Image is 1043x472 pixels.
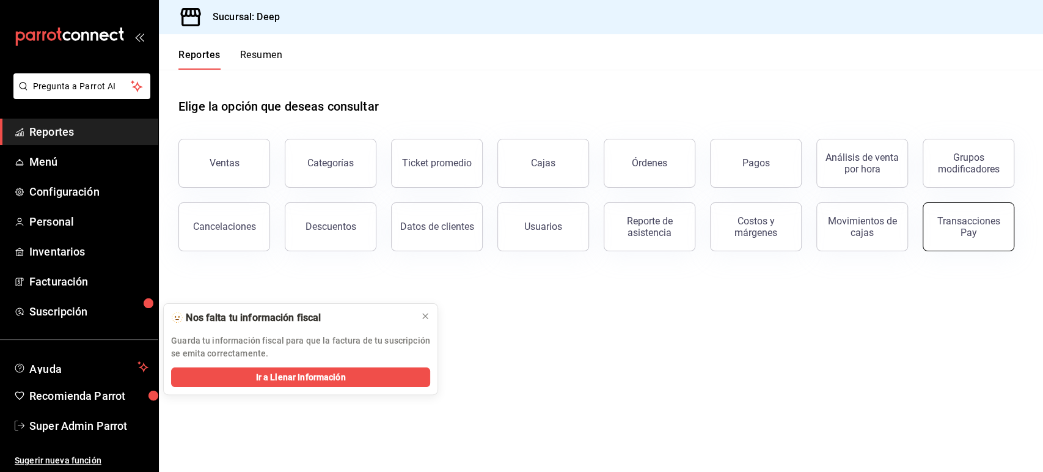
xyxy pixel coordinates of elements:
span: Pregunta a Parrot AI [33,80,131,93]
button: Ticket promedio [391,139,483,188]
span: Configuración [29,183,148,200]
div: Ticket promedio [402,157,472,169]
div: Ventas [210,157,240,169]
span: Inventarios [29,243,148,260]
button: Transacciones Pay [923,202,1014,251]
div: Usuarios [524,221,562,232]
span: Suscripción [29,303,148,320]
h1: Elige la opción que deseas consultar [178,97,379,116]
button: Resumen [240,49,282,70]
span: Super Admin Parrot [29,418,148,434]
h3: Sucursal: Deep [203,10,280,24]
span: Ir a Llenar Información [256,371,346,384]
button: Reportes [178,49,221,70]
button: Cancelaciones [178,202,270,251]
span: Sugerir nueva función [15,454,148,467]
button: Reporte de asistencia [604,202,695,251]
div: Datos de clientes [400,221,474,232]
button: Descuentos [285,202,376,251]
span: Menú [29,153,148,170]
div: Cancelaciones [193,221,256,232]
div: navigation tabs [178,49,282,70]
div: Descuentos [306,221,356,232]
button: Grupos modificadores [923,139,1014,188]
div: 🫥 Nos falta tu información fiscal [171,311,411,325]
button: Categorías [285,139,376,188]
button: Ir a Llenar Información [171,367,430,387]
div: Categorías [307,157,354,169]
div: Órdenes [632,157,667,169]
div: Cajas [531,156,556,171]
button: Costos y márgenes [710,202,802,251]
span: Reportes [29,124,148,140]
button: Datos de clientes [391,202,483,251]
span: Ayuda [29,360,133,374]
button: Movimientos de cajas [816,202,908,251]
span: Facturación [29,273,148,290]
a: Cajas [497,139,589,188]
div: Reporte de asistencia [612,215,687,238]
button: Órdenes [604,139,695,188]
div: Movimientos de cajas [824,215,900,238]
div: Costos y márgenes [718,215,794,238]
button: Ventas [178,139,270,188]
div: Pagos [742,157,770,169]
button: Pregunta a Parrot AI [13,73,150,99]
button: Análisis de venta por hora [816,139,908,188]
div: Análisis de venta por hora [824,152,900,175]
button: open_drawer_menu [134,32,144,42]
div: Grupos modificadores [931,152,1006,175]
a: Pregunta a Parrot AI [9,89,150,101]
p: Guarda tu información fiscal para que la factura de tu suscripción se emita correctamente. [171,334,430,360]
button: Pagos [710,139,802,188]
span: Recomienda Parrot [29,388,148,404]
div: Transacciones Pay [931,215,1006,238]
button: Usuarios [497,202,589,251]
span: Personal [29,213,148,230]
